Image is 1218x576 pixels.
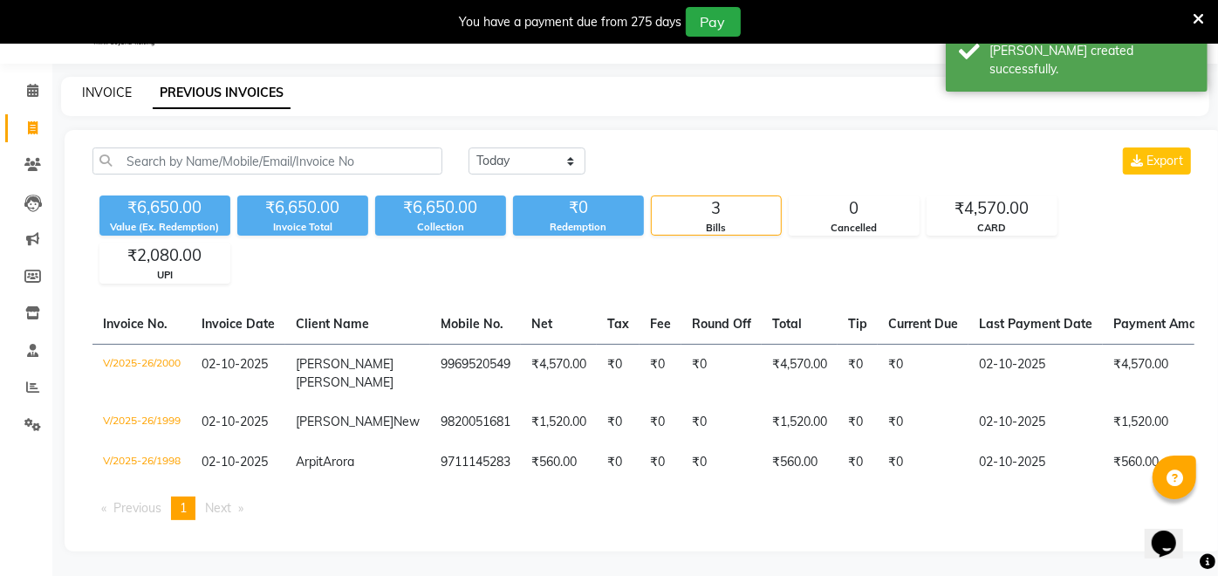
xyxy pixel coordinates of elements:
[652,196,781,221] div: 3
[1145,506,1201,559] iframe: chat widget
[513,220,644,235] div: Redemption
[681,442,762,483] td: ₹0
[92,497,1194,520] nav: Pagination
[99,195,230,220] div: ₹6,650.00
[393,414,420,429] span: New
[597,442,640,483] td: ₹0
[113,500,161,516] span: Previous
[878,442,968,483] td: ₹0
[640,442,681,483] td: ₹0
[838,442,878,483] td: ₹0
[692,316,751,332] span: Round Off
[848,316,867,332] span: Tip
[153,78,291,109] a: PREVIOUS INVOICES
[82,85,132,100] a: INVOICE
[296,414,393,429] span: [PERSON_NAME]
[878,402,968,442] td: ₹0
[650,316,671,332] span: Fee
[888,316,958,332] span: Current Due
[838,344,878,402] td: ₹0
[430,442,521,483] td: 9711145283
[1146,153,1183,168] span: Export
[597,402,640,442] td: ₹0
[1123,147,1191,175] button: Export
[430,344,521,402] td: 9969520549
[237,220,368,235] div: Invoice Total
[202,356,268,372] span: 02-10-2025
[521,442,597,483] td: ₹560.00
[99,220,230,235] div: Value (Ex. Redemption)
[92,402,191,442] td: V/2025-26/1999
[296,374,393,390] span: [PERSON_NAME]
[790,221,919,236] div: Cancelled
[237,195,368,220] div: ₹6,650.00
[521,344,597,402] td: ₹4,570.00
[640,402,681,442] td: ₹0
[296,454,323,470] span: Arpit
[323,454,354,470] span: Arora
[681,402,762,442] td: ₹0
[878,344,968,402] td: ₹0
[92,442,191,483] td: V/2025-26/1998
[296,356,393,372] span: [PERSON_NAME]
[762,442,838,483] td: ₹560.00
[92,147,442,175] input: Search by Name/Mobile/Email/Invoice No
[202,454,268,470] span: 02-10-2025
[531,316,552,332] span: Net
[202,414,268,429] span: 02-10-2025
[979,316,1092,332] span: Last Payment Date
[296,316,369,332] span: Client Name
[180,500,187,516] span: 1
[762,402,838,442] td: ₹1,520.00
[513,195,644,220] div: ₹0
[430,402,521,442] td: 9820051681
[838,402,878,442] td: ₹0
[968,442,1103,483] td: 02-10-2025
[989,42,1194,79] div: Bill created successfully.
[652,221,781,236] div: Bills
[441,316,503,332] span: Mobile No.
[607,316,629,332] span: Tax
[375,195,506,220] div: ₹6,650.00
[597,344,640,402] td: ₹0
[681,344,762,402] td: ₹0
[521,402,597,442] td: ₹1,520.00
[790,196,919,221] div: 0
[968,402,1103,442] td: 02-10-2025
[100,243,229,268] div: ₹2,080.00
[103,316,168,332] span: Invoice No.
[762,344,838,402] td: ₹4,570.00
[927,196,1057,221] div: ₹4,570.00
[460,13,682,31] div: You have a payment due from 275 days
[202,316,275,332] span: Invoice Date
[100,268,229,283] div: UPI
[205,500,231,516] span: Next
[686,7,741,37] button: Pay
[92,344,191,402] td: V/2025-26/2000
[375,220,506,235] div: Collection
[772,316,802,332] span: Total
[968,344,1103,402] td: 02-10-2025
[640,344,681,402] td: ₹0
[927,221,1057,236] div: CARD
